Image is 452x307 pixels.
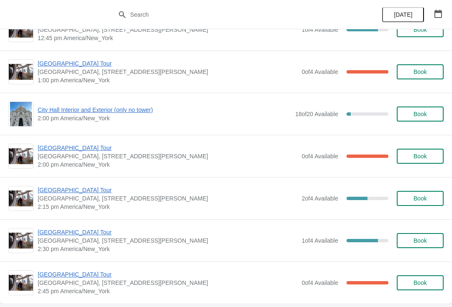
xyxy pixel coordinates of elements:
[38,245,298,253] span: 2:30 pm America/New_York
[302,279,338,286] span: 0 of 4 Available
[38,236,298,245] span: [GEOGRAPHIC_DATA], [STREET_ADDRESS][PERSON_NAME]
[10,102,32,126] img: City Hall Interior and Exterior (only no tower) | | 2:00 pm America/New_York
[38,106,291,114] span: City Hall Interior and Exterior (only no tower)
[38,194,298,203] span: [GEOGRAPHIC_DATA], [STREET_ADDRESS][PERSON_NAME]
[9,275,33,291] img: City Hall Tower Tour | City Hall Visitor Center, 1400 John F Kennedy Boulevard Suite 121, Philade...
[397,22,444,37] button: Book
[413,237,427,244] span: Book
[38,186,298,194] span: [GEOGRAPHIC_DATA] Tour
[394,11,412,18] span: [DATE]
[382,7,424,22] button: [DATE]
[38,228,298,236] span: [GEOGRAPHIC_DATA] Tour
[38,152,298,160] span: [GEOGRAPHIC_DATA], [STREET_ADDRESS][PERSON_NAME]
[397,149,444,164] button: Book
[413,153,427,160] span: Book
[9,64,33,80] img: City Hall Tower Tour | City Hall Visitor Center, 1400 John F Kennedy Boulevard Suite 121, Philade...
[397,107,444,122] button: Book
[38,76,298,84] span: 1:00 pm America/New_York
[38,68,298,76] span: [GEOGRAPHIC_DATA], [STREET_ADDRESS][PERSON_NAME]
[397,191,444,206] button: Book
[413,195,427,202] span: Book
[9,233,33,249] img: City Hall Tower Tour | City Hall Visitor Center, 1400 John F Kennedy Boulevard Suite 121, Philade...
[302,26,338,33] span: 1 of 4 Available
[302,153,338,160] span: 0 of 4 Available
[413,26,427,33] span: Book
[413,69,427,75] span: Book
[397,64,444,79] button: Book
[38,144,298,152] span: [GEOGRAPHIC_DATA] Tour
[38,287,298,295] span: 2:45 pm America/New_York
[38,25,298,34] span: [GEOGRAPHIC_DATA], [STREET_ADDRESS][PERSON_NAME]
[9,190,33,207] img: City Hall Tower Tour | City Hall Visitor Center, 1400 John F Kennedy Boulevard Suite 121, Philade...
[38,160,298,169] span: 2:00 pm America/New_York
[295,111,338,117] span: 18 of 20 Available
[9,22,33,38] img: City Hall Tower Tour | City Hall Visitor Center, 1400 John F Kennedy Boulevard Suite 121, Philade...
[302,237,338,244] span: 1 of 4 Available
[38,203,298,211] span: 2:15 pm America/New_York
[9,148,33,165] img: City Hall Tower Tour | City Hall Visitor Center, 1400 John F Kennedy Boulevard Suite 121, Philade...
[413,279,427,286] span: Book
[38,279,298,287] span: [GEOGRAPHIC_DATA], [STREET_ADDRESS][PERSON_NAME]
[302,195,338,202] span: 2 of 4 Available
[302,69,338,75] span: 0 of 4 Available
[38,59,298,68] span: [GEOGRAPHIC_DATA] Tour
[38,34,298,42] span: 12:45 pm America/New_York
[38,114,291,122] span: 2:00 pm America/New_York
[397,233,444,248] button: Book
[397,275,444,290] button: Book
[38,270,298,279] span: [GEOGRAPHIC_DATA] Tour
[413,111,427,117] span: Book
[130,7,339,22] input: Search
